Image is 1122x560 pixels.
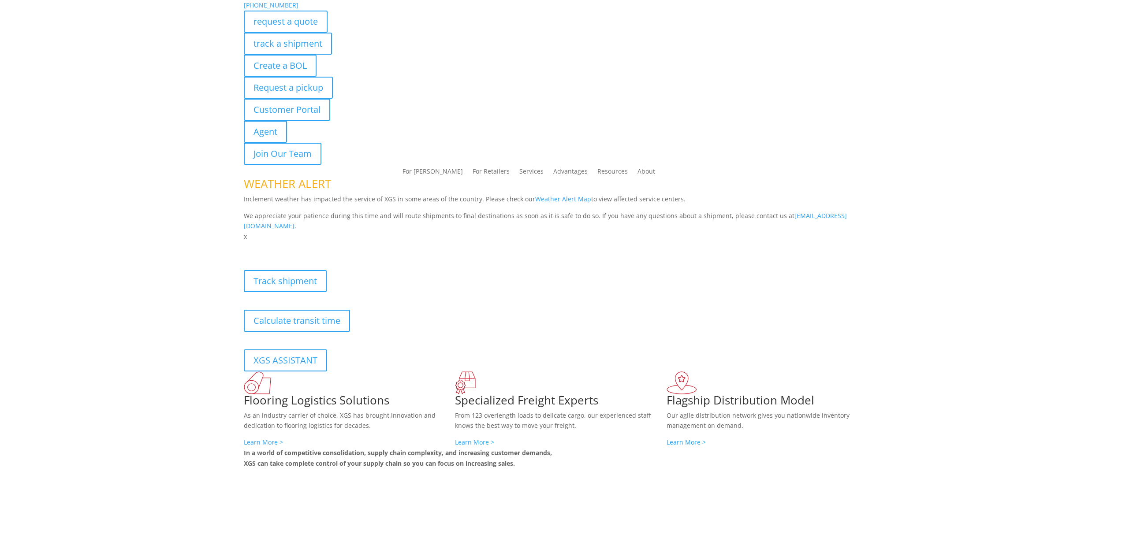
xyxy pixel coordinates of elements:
img: xgs-icon-flagship-distribution-model-red [667,371,697,394]
a: Services [519,168,544,178]
a: Track shipment [244,270,327,292]
a: Create a BOL [244,55,317,77]
a: Weather Alert Map [535,195,591,203]
a: [PHONE_NUMBER] [244,1,298,9]
b: Visibility, transparency, and control for your entire supply chain. [244,243,440,252]
a: Learn More > [244,438,283,446]
span: WEATHER ALERT [244,176,331,192]
a: Agent [244,121,287,143]
h1: Flooring Logistics Solutions [244,394,455,410]
img: xgs-icon-focused-on-flooring-red [455,371,476,394]
a: Resources [597,168,628,178]
a: XGS ASSISTANT [244,349,327,371]
a: Request a pickup [244,77,333,99]
a: Advantages [553,168,588,178]
a: For Retailers [473,168,510,178]
p: x [244,231,879,242]
span: Our agile distribution network gives you nationwide inventory management on demand. [667,411,850,430]
a: request a quote [244,11,328,33]
a: Customer Portal [244,99,330,121]
a: About [637,168,655,178]
a: For [PERSON_NAME] [403,168,463,178]
a: Learn More > [455,438,494,446]
img: xgs-icon-total-supply-chain-intelligence-red [244,371,271,394]
a: Learn More > [667,438,706,446]
a: Join Our Team [244,143,321,165]
span: As an industry carrier of choice, XGS has brought innovation and dedication to flooring logistics... [244,411,436,430]
a: track a shipment [244,33,332,55]
p: We appreciate your patience during this time and will route shipments to final destinations as so... [244,211,879,232]
a: Calculate transit time [244,310,350,332]
h1: Flagship Distribution Model [667,394,878,410]
h1: Specialized Freight Experts [455,394,667,410]
b: In a world of competitive consolidation, supply chain complexity, and increasing customer demands... [244,449,552,467]
p: Inclement weather has impacted the service of XGS in some areas of the country. Please check our ... [244,194,879,211]
p: From 123 overlength loads to delicate cargo, our experienced staff knows the best way to move you... [455,410,667,438]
